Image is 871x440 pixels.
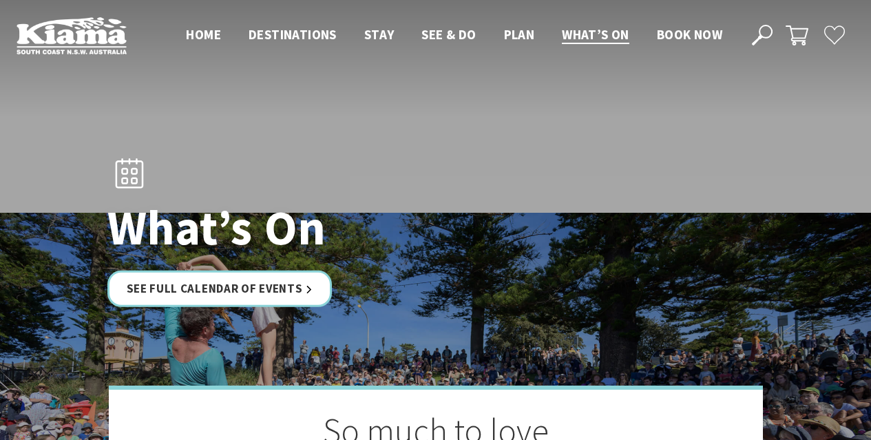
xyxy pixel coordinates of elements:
a: See Full Calendar of Events [107,271,333,307]
nav: Main Menu [172,24,736,47]
span: Stay [364,26,395,43]
span: Home [186,26,221,43]
span: Plan [504,26,535,43]
span: See & Do [421,26,476,43]
span: Book now [657,26,722,43]
h1: What’s On [107,201,496,254]
span: What’s On [562,26,629,43]
span: Destinations [249,26,337,43]
img: Kiama Logo [17,17,127,54]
